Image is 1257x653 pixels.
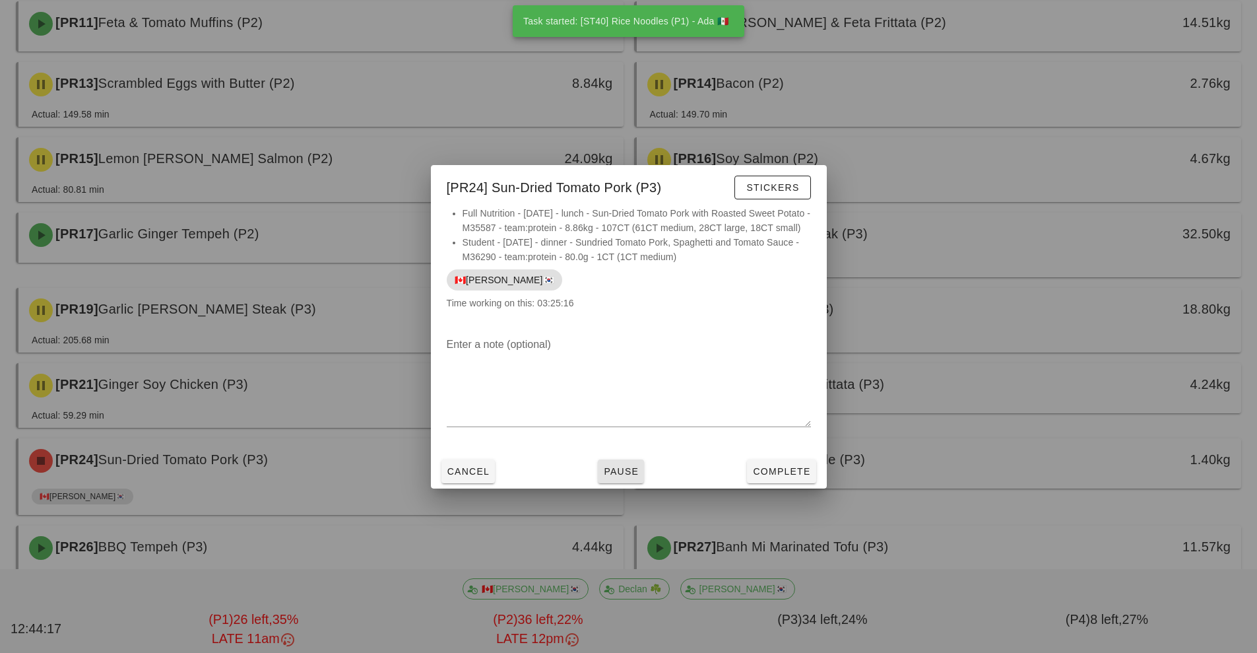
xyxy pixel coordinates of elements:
span: Cancel [447,466,490,477]
span: 🇨🇦[PERSON_NAME]🇰🇷 [455,269,554,291]
span: Complete [752,466,810,477]
li: Full Nutrition - [DATE] - lunch - Sun-Dried Tomato Pork with Roasted Sweet Potato - M35587 - team... [463,206,811,235]
button: Cancel [441,460,496,483]
button: Complete [747,460,816,483]
div: [PR24] Sun-Dried Tomato Pork (P3) [431,165,827,206]
button: Stickers [734,176,810,199]
div: Time working on this: 03:25:16 [431,206,827,324]
li: Student - [DATE] - dinner - Sundried Tomato Pork, Spaghetti and Tomato Sauce - M36290 - team:prot... [463,235,811,264]
span: Stickers [746,182,799,193]
div: Task started: [ST40] Rice Noodles (P1) - Ada 🇲🇽 [513,5,739,37]
span: Pause [603,466,639,477]
button: Pause [598,460,644,483]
